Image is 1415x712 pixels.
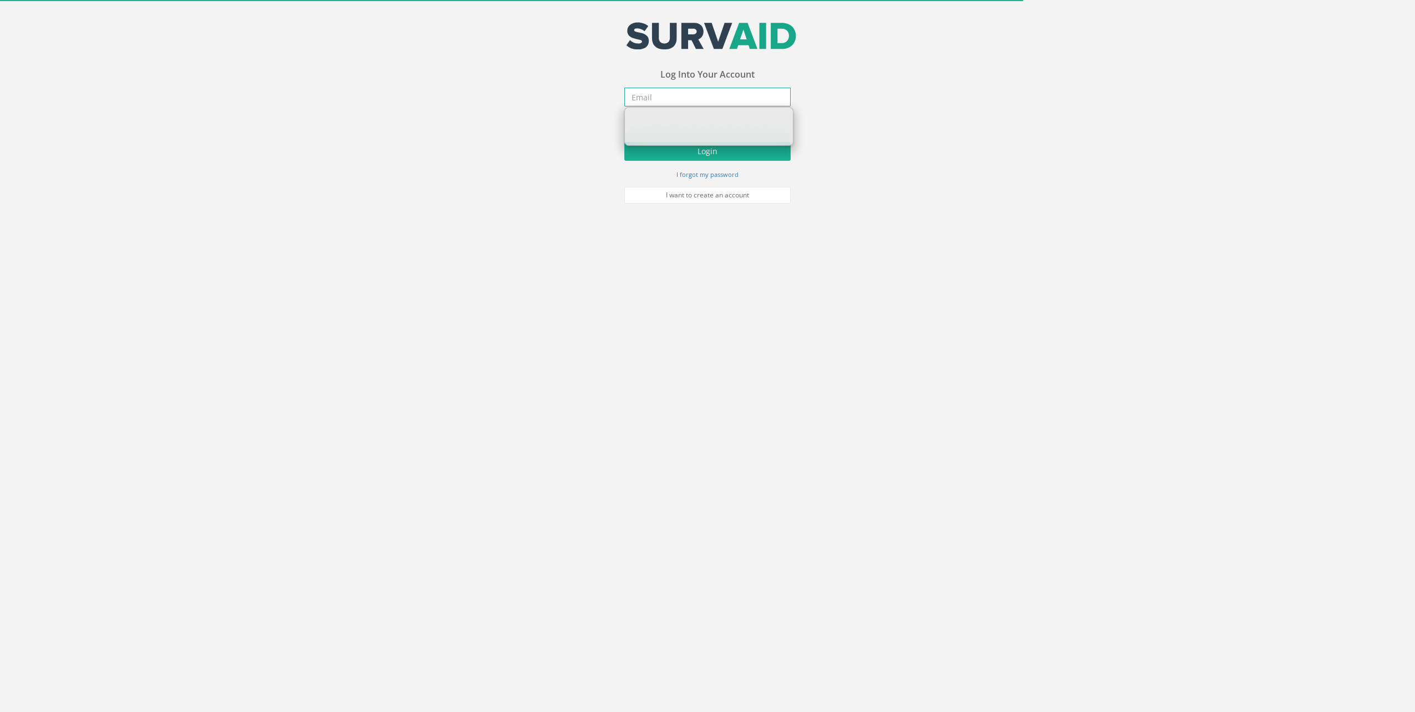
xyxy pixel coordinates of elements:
[624,142,791,161] button: Login
[676,170,739,179] small: I forgot my password
[624,187,791,204] a: I want to create an account
[624,70,791,80] h3: Log Into Your Account
[676,169,739,179] a: I forgot my password
[624,88,791,106] input: Email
